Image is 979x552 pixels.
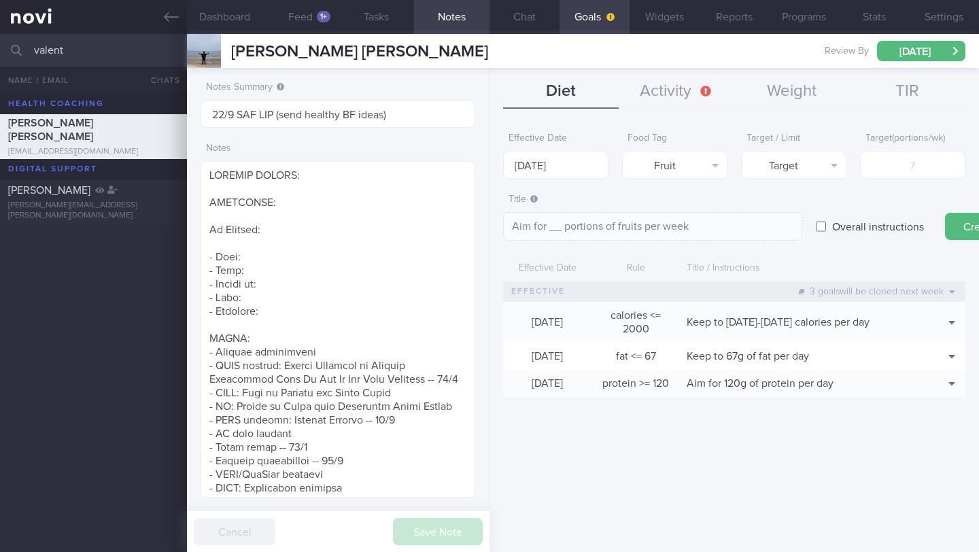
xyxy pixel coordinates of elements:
button: Activity [619,75,734,109]
button: Weight [734,75,850,109]
div: 1+ [317,11,330,22]
label: Target / Limit [746,133,841,145]
span: Title [509,194,538,204]
div: Rule [591,256,680,281]
span: [DATE] [532,378,563,389]
input: 7 [860,152,965,179]
span: Review By [825,46,869,58]
span: [PERSON_NAME] [PERSON_NAME] [8,118,93,142]
label: Target ( portions/wk ) [865,133,960,145]
span: [DATE] [532,317,563,328]
span: [DATE] [532,351,563,362]
button: Target [741,152,846,179]
button: Fruit [622,152,727,179]
label: Food Tag [628,133,722,145]
label: Overall instructions [825,213,931,240]
label: Notes [206,143,470,155]
label: Effective Date [509,133,603,145]
div: [EMAIL_ADDRESS][DOMAIN_NAME] [8,147,179,157]
div: Title / Instructions [680,256,918,281]
input: Select... [503,152,608,179]
span: Keep to [DATE]-[DATE] calories per day [687,317,870,328]
div: protein >= 120 [591,370,680,397]
div: fat <= 67 [591,343,680,370]
span: [PERSON_NAME] [8,185,90,196]
button: [DATE] [877,41,965,61]
div: 3 goals will be cloned next week [792,282,962,301]
button: Chats [133,67,187,94]
button: Diet [503,75,619,109]
button: TIR [850,75,965,109]
span: [PERSON_NAME] [PERSON_NAME] [231,44,488,60]
label: Notes Summary [206,82,470,94]
div: Effective Date [503,256,591,281]
span: Aim for 120g of protein per day [687,378,834,389]
div: calories <= 2000 [591,302,680,343]
div: [PERSON_NAME][EMAIL_ADDRESS][PERSON_NAME][DOMAIN_NAME] [8,201,179,221]
span: Keep to 67g of fat per day [687,351,809,362]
